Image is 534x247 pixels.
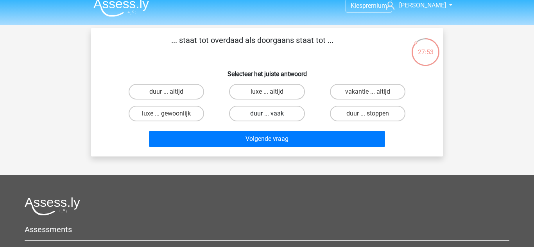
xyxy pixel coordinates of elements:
span: premium [362,2,387,9]
h5: Assessments [25,225,509,234]
p: ... staat tot overdaad als doorgaans staat tot ... [103,34,401,58]
label: vakantie ... altijd [330,84,405,100]
span: [PERSON_NAME] [399,2,446,9]
h6: Selecteer het juiste antwoord [103,64,431,78]
label: duur ... stoppen [330,106,405,121]
label: luxe ... altijd [229,84,305,100]
div: 27:53 [411,37,440,57]
span: Kies [351,2,362,9]
button: Volgende vraag [149,131,385,147]
label: luxe ... gewoonlijk [129,106,204,121]
a: Kiespremium [346,0,392,11]
label: duur ... vaak [229,106,305,121]
label: duur ... altijd [129,84,204,100]
img: Assessly logo [25,197,80,215]
a: [PERSON_NAME] [383,1,447,10]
